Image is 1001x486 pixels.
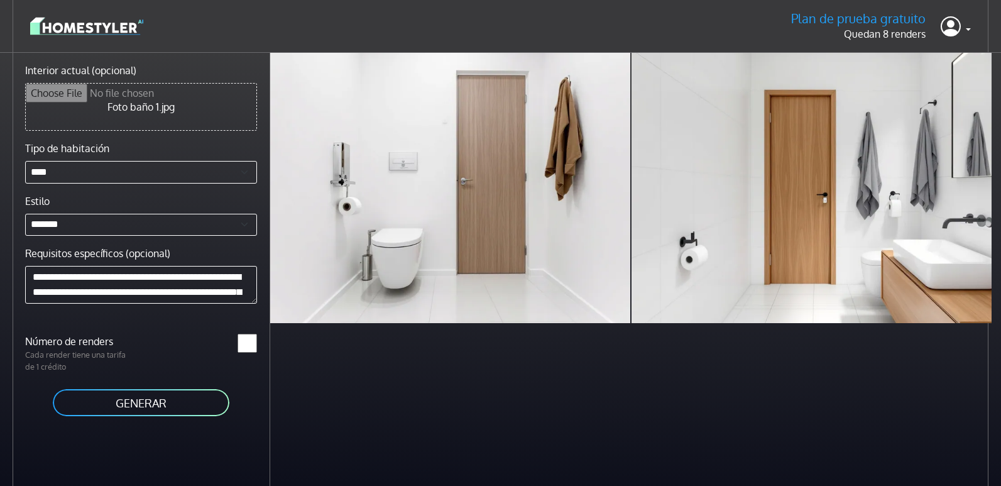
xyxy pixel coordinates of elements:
[25,64,136,77] font: Interior actual (opcional)
[116,396,167,410] font: GENERAR
[791,10,926,26] font: Plan de prueba gratuito
[25,350,126,372] font: Cada render tiene una tarifa de 1 crédito
[25,335,113,348] font: Número de renders
[52,388,231,417] button: GENERAR
[844,28,926,40] font: Quedan 8 renders
[25,247,170,260] font: Requisitos específicos (opcional)
[25,142,109,155] font: Tipo de habitación
[25,195,50,207] font: Estilo
[30,15,143,37] img: logo-3de290ba35641baa71223ecac5eacb59cb85b4c7fdf211dc9aaecaaee71ea2f8.svg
